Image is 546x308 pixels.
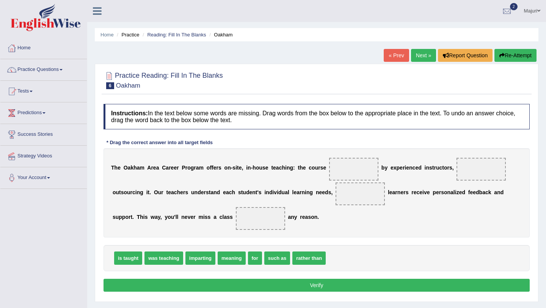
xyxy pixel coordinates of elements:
[429,165,432,171] b: s
[116,82,140,89] small: Oakham
[249,189,252,195] b: e
[292,251,326,265] span: rather than
[153,165,156,171] b: e
[210,165,212,171] b: f
[251,165,253,171] b: -
[149,189,151,195] b: .
[190,214,193,220] b: e
[416,189,419,195] b: c
[294,214,297,220] b: y
[397,189,401,195] b: n
[314,214,318,220] b: n
[217,189,220,195] b: d
[174,165,177,171] b: e
[397,165,400,171] b: p
[137,165,140,171] b: a
[400,189,403,195] b: e
[174,214,175,220] b: '
[156,165,159,171] b: a
[278,189,282,195] b: d
[201,189,204,195] b: e
[309,165,312,171] b: c
[114,251,142,265] span: is taught
[306,189,310,195] b: n
[227,214,230,220] b: s
[235,165,237,171] b: i
[259,165,262,171] b: u
[409,165,413,171] b: n
[329,158,378,181] span: Drop target
[241,189,243,195] b: t
[319,189,322,195] b: e
[218,165,221,171] b: s
[253,165,256,171] b: h
[439,189,441,195] b: r
[285,165,287,171] b: i
[237,165,239,171] b: t
[198,214,203,220] b: m
[257,189,259,195] b: '
[447,165,449,171] b: r
[226,189,229,195] b: a
[213,214,217,220] b: a
[176,214,177,220] b: l
[246,189,249,195] b: d
[318,165,320,171] b: r
[196,165,199,171] b: a
[438,49,493,62] button: Report Question
[208,214,211,220] b: s
[405,165,406,171] b: i
[158,214,160,220] b: y
[293,165,295,171] b: :
[381,165,385,171] b: b
[317,214,319,220] b: .
[203,214,205,220] b: i
[462,189,465,195] b: d
[111,110,148,116] b: Instructions:
[0,102,87,121] a: Predictions
[100,32,114,38] a: Home
[146,189,148,195] b: i
[411,189,413,195] b: r
[391,165,394,171] b: e
[206,189,209,195] b: s
[264,189,266,195] b: i
[470,189,473,195] b: e
[302,189,305,195] b: n
[132,189,135,195] b: c
[193,214,195,220] b: r
[305,214,308,220] b: a
[135,189,137,195] b: i
[449,165,452,171] b: s
[425,165,426,171] b: i
[303,165,306,171] b: e
[457,158,506,181] span: Drop target
[0,59,87,78] a: Practice Questions
[436,165,439,171] b: u
[116,214,119,220] b: u
[185,214,188,220] b: e
[129,214,130,220] b: r
[239,165,242,171] b: e
[243,189,246,195] b: u
[140,189,143,195] b: g
[161,189,163,195] b: r
[223,189,226,195] b: e
[171,165,174,171] b: e
[277,189,278,195] b: i
[133,165,137,171] b: h
[510,3,518,10] span: 2
[155,214,158,220] b: a
[137,214,140,220] b: T
[248,251,262,265] span: for
[264,251,290,265] span: such as
[457,189,459,195] b: z
[0,81,87,100] a: Tests
[132,214,134,220] b: .
[111,165,115,171] b: T
[242,165,243,171] b: ,
[300,165,303,171] b: h
[217,165,218,171] b: r
[259,189,262,195] b: s
[204,189,206,195] b: r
